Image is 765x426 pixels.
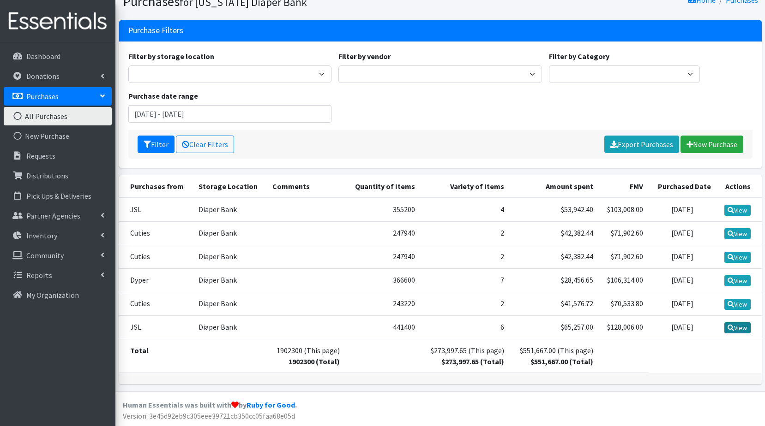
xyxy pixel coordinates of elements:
td: 441400 [345,316,421,339]
th: Amount spent [510,175,599,198]
img: HumanEssentials [4,6,112,37]
a: Purchases [4,87,112,106]
a: Community [4,246,112,265]
td: $53,942.40 [510,198,599,222]
strong: Total [130,346,149,355]
a: View [724,252,751,263]
a: View [724,228,751,239]
a: Reports [4,266,112,284]
a: View [724,322,751,333]
a: Export Purchases [604,136,679,153]
p: Donations [26,71,60,81]
td: 1902300 (This page) [267,339,345,373]
td: 7 [421,268,510,292]
th: Actions [717,175,762,198]
td: Cuties [119,221,193,245]
p: Purchases [26,92,59,101]
td: 247940 [345,245,421,268]
a: New Purchase [681,136,743,153]
a: Requests [4,147,112,165]
td: $128,006.00 [599,316,649,339]
a: All Purchases [4,107,112,125]
td: 247940 [345,221,421,245]
a: My Organization [4,286,112,304]
td: Diaper Bank [193,245,267,268]
td: Cuties [119,245,193,268]
td: [DATE] [649,292,717,316]
label: Filter by Category [549,51,609,62]
td: [DATE] [649,268,717,292]
td: Diaper Bank [193,316,267,339]
p: Inventory [26,231,57,240]
td: JSL [119,316,193,339]
td: $42,382.44 [510,221,599,245]
a: Pick Ups & Deliveries [4,187,112,205]
p: Dashboard [26,52,60,61]
td: $103,008.00 [599,198,649,222]
a: View [724,275,751,286]
td: 2 [421,245,510,268]
td: [DATE] [649,198,717,222]
p: Community [26,251,64,260]
td: $71,902.60 [599,245,649,268]
p: Requests [26,151,55,160]
strong: $273,997.65 (Total) [441,357,504,366]
td: $41,576.72 [510,292,599,316]
td: [DATE] [649,221,717,245]
td: 366600 [345,268,421,292]
td: Dyper [119,268,193,292]
th: Quantity of Items [345,175,421,198]
p: My Organization [26,290,79,300]
a: Ruby for Good [247,400,295,409]
a: View [724,299,751,310]
td: $28,456.65 [510,268,599,292]
td: JSL [119,198,193,222]
th: Variety of Items [421,175,510,198]
td: 2 [421,221,510,245]
input: January 1, 2011 - December 31, 2011 [128,105,332,123]
a: New Purchase [4,127,112,145]
td: Cuties [119,292,193,316]
a: Clear Filters [176,136,234,153]
td: $273,997.65 (This page) [421,339,510,373]
td: $42,382.44 [510,245,599,268]
span: Version: 3e45d92eb9c305eee39721cb350cc05faa68e05d [123,411,295,420]
td: 355200 [345,198,421,222]
label: Purchase date range [128,90,198,101]
th: Purchases from [119,175,193,198]
td: $106,314.00 [599,268,649,292]
p: Distributions [26,171,68,180]
td: 4 [421,198,510,222]
label: Filter by storage location [128,51,214,62]
h3: Purchase Filters [128,26,183,35]
p: Reports [26,271,52,280]
td: Diaper Bank [193,268,267,292]
td: 2 [421,292,510,316]
td: [DATE] [649,316,717,339]
strong: $551,667.00 (Total) [530,357,593,366]
p: Pick Ups & Deliveries [26,191,91,201]
td: $551,667.00 (This page) [510,339,599,373]
strong: 1902300 (Total) [289,357,340,366]
label: Filter by vendor [338,51,391,62]
td: $71,902.60 [599,221,649,245]
th: Comments [267,175,345,198]
a: Dashboard [4,47,112,65]
a: Distributions [4,166,112,185]
th: Purchased Date [649,175,717,198]
td: $65,257.00 [510,316,599,339]
strong: Human Essentials was built with by . [123,400,297,409]
td: Diaper Bank [193,198,267,222]
a: Inventory [4,226,112,245]
td: [DATE] [649,245,717,268]
td: 243220 [345,292,421,316]
a: View [724,205,751,216]
td: $70,533.80 [599,292,649,316]
td: Diaper Bank [193,292,267,316]
th: Storage Location [193,175,267,198]
td: 6 [421,316,510,339]
a: Donations [4,67,112,85]
p: Partner Agencies [26,211,80,220]
td: Diaper Bank [193,221,267,245]
a: Partner Agencies [4,207,112,225]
